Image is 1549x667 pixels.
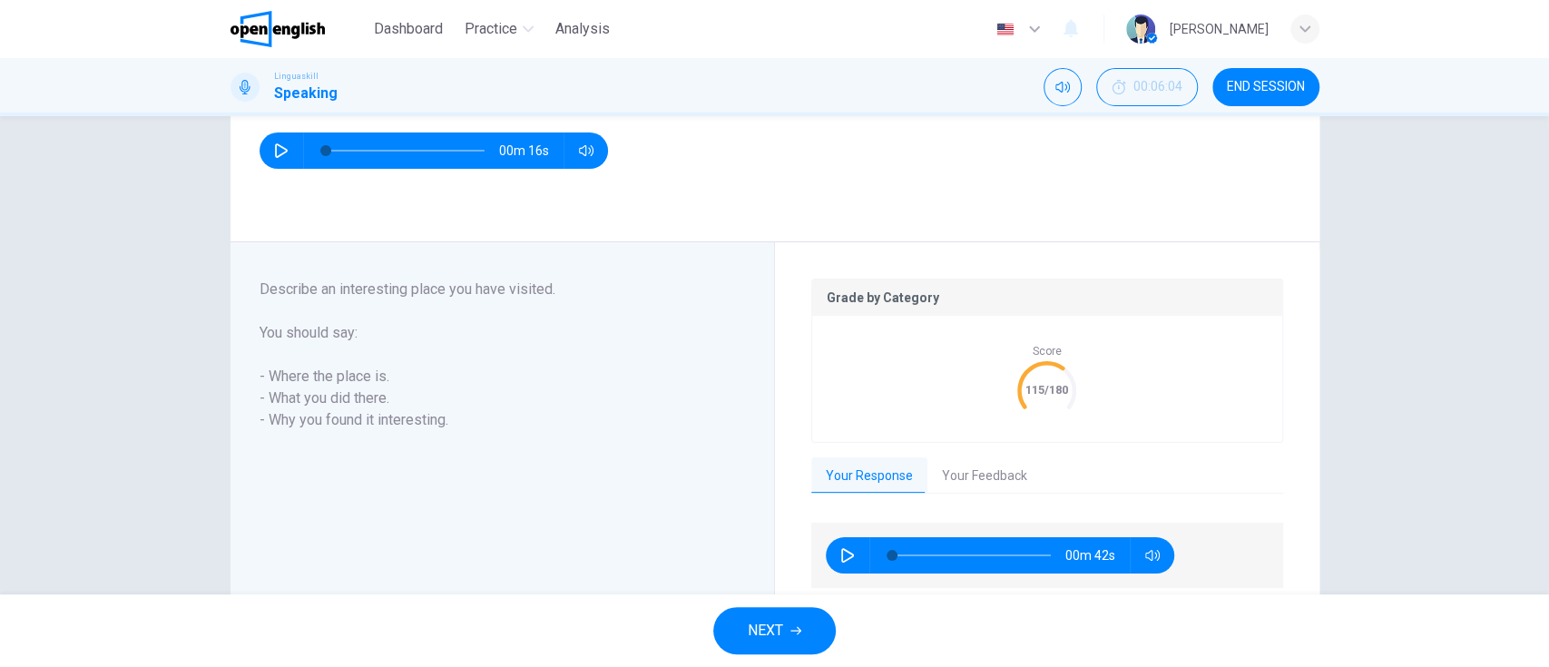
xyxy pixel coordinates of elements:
[230,11,368,47] a: OpenEnglish logo
[499,132,564,169] span: 00m 16s
[827,290,1268,305] p: Grade by Category
[260,409,723,431] h6: - Why you found it interesting.
[748,618,783,643] span: NEXT
[1133,80,1182,94] span: 00:06:04
[1033,345,1062,358] span: Score
[367,13,450,45] button: Dashboard
[994,23,1016,36] img: en
[713,607,836,654] button: NEXT
[1065,537,1130,574] span: 00m 42s
[1096,68,1198,106] div: Hide
[1227,80,1305,94] span: END SESSION
[548,13,617,45] button: Analysis
[1126,15,1155,44] img: Profile picture
[260,387,723,409] h6: - What you did there.
[1212,68,1319,106] button: END SESSION
[260,322,723,344] h6: You should say:
[927,457,1042,495] button: Your Feedback
[260,366,723,387] h6: - Where the place is.
[274,70,319,83] span: Linguaskill
[230,11,326,47] img: OpenEnglish logo
[811,457,927,495] button: Your Response
[555,18,610,40] span: Analysis
[465,18,517,40] span: Practice
[811,457,1283,495] div: basic tabs example
[457,13,541,45] button: Practice
[1096,68,1198,106] button: 00:06:04
[374,18,443,40] span: Dashboard
[1044,68,1082,106] div: Mute
[274,83,338,104] h1: Speaking
[1025,383,1068,397] text: 115/180
[1170,18,1269,40] div: [PERSON_NAME]
[260,279,723,300] h6: Describe an interesting place you have visited.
